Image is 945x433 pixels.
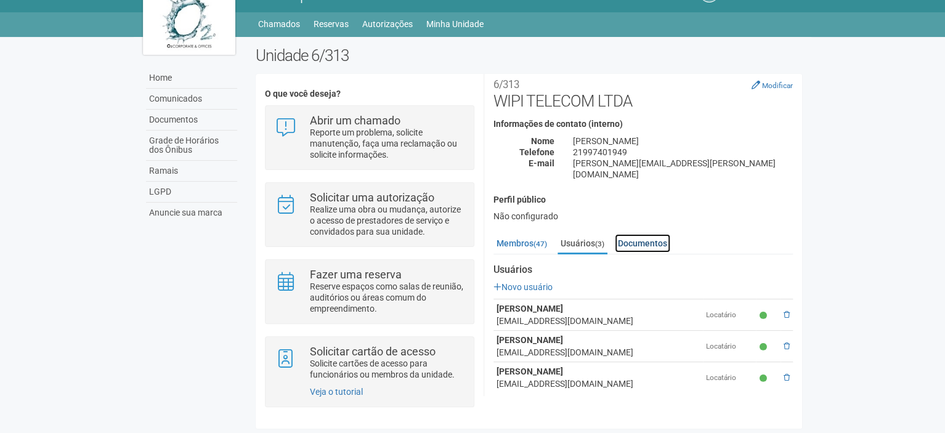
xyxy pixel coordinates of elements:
div: [EMAIL_ADDRESS][DOMAIN_NAME] [497,346,700,358]
div: [EMAIL_ADDRESS][DOMAIN_NAME] [497,378,700,390]
a: Comunicados [146,89,237,110]
h4: Informações de contato (interno) [493,119,793,129]
a: Home [146,68,237,89]
p: Reserve espaços como salas de reunião, auditórios ou áreas comum do empreendimento. [310,281,464,314]
a: Grade de Horários dos Ônibus [146,131,237,161]
small: (47) [533,240,547,248]
a: Autorizações [362,15,413,33]
div: [PERSON_NAME][EMAIL_ADDRESS][PERSON_NAME][DOMAIN_NAME] [564,158,802,180]
div: [PERSON_NAME] [564,136,802,147]
strong: E-mail [529,158,554,168]
strong: Solicitar uma autorização [310,191,434,204]
h2: WIPI TELECOM LTDA [493,73,793,110]
strong: Solicitar cartão de acesso [310,345,436,358]
small: Ativo [759,310,769,321]
strong: Abrir um chamado [310,114,400,127]
small: Ativo [759,342,769,352]
p: Realize uma obra ou mudança, autorize o acesso de prestadores de serviço e convidados para sua un... [310,204,464,237]
div: [EMAIL_ADDRESS][DOMAIN_NAME] [497,315,700,327]
a: LGPD [146,182,237,203]
a: Veja o tutorial [310,387,363,397]
a: Minha Unidade [426,15,484,33]
p: Reporte um problema, solicite manutenção, faça uma reclamação ou solicite informações. [310,127,464,160]
strong: Fazer uma reserva [310,268,402,281]
small: 6/313 [493,78,519,91]
a: Ramais [146,161,237,182]
small: Ativo [759,373,769,384]
td: Locatário [703,362,756,394]
div: Não configurado [493,211,793,222]
h2: Unidade 6/313 [256,46,802,65]
a: Modificar [752,80,793,90]
div: 21997401949 [564,147,802,158]
small: (3) [595,240,604,248]
a: Solicitar cartão de acesso Solicite cartões de acesso para funcionários ou membros da unidade. [275,346,464,380]
td: Locatário [703,331,756,362]
a: Usuários(3) [558,234,607,254]
strong: Usuários [493,264,793,275]
a: Reservas [314,15,349,33]
a: Chamados [258,15,300,33]
a: Abrir um chamado Reporte um problema, solicite manutenção, faça uma reclamação ou solicite inform... [275,115,464,160]
small: Modificar [762,81,793,90]
a: Novo usuário [493,282,553,292]
h4: Perfil público [493,195,793,204]
p: Solicite cartões de acesso para funcionários ou membros da unidade. [310,358,464,380]
strong: [PERSON_NAME] [497,304,563,314]
a: Anuncie sua marca [146,203,237,223]
h4: O que você deseja? [265,89,474,99]
td: Locatário [703,299,756,331]
strong: [PERSON_NAME] [497,335,563,345]
a: Fazer uma reserva Reserve espaços como salas de reunião, auditórios ou áreas comum do empreendime... [275,269,464,314]
strong: [PERSON_NAME] [497,366,563,376]
a: Documentos [146,110,237,131]
a: Documentos [615,234,670,253]
strong: Nome [531,136,554,146]
a: Solicitar uma autorização Realize uma obra ou mudança, autorize o acesso de prestadores de serviç... [275,192,464,237]
strong: Telefone [519,147,554,157]
a: Membros(47) [493,234,550,253]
